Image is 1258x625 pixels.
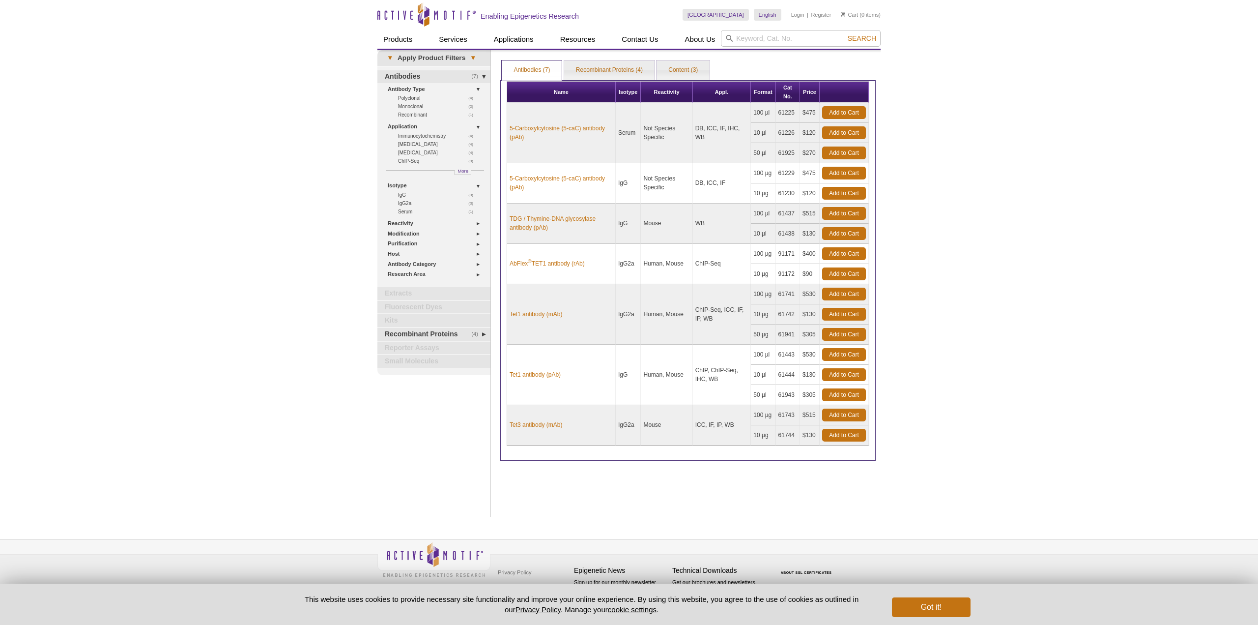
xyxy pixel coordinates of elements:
[776,325,800,345] td: 61941
[398,149,479,157] a: (4)[MEDICAL_DATA]
[510,310,562,319] a: Tet1 antibody (mAb)
[800,284,820,304] td: $530
[693,103,751,163] td: DB, ICC, IF, IHC, WB
[791,11,804,18] a: Login
[388,218,485,229] a: Reactivity
[822,348,866,361] a: Add to Cart
[800,385,820,405] td: $305
[776,244,800,264] td: 91171
[388,229,485,239] a: Modification
[822,227,866,240] a: Add to Cart
[377,314,490,327] a: Kits
[822,147,866,159] a: Add to Cart
[822,268,866,280] a: Add to Cart
[822,126,866,139] a: Add to Cart
[776,183,800,204] td: 61230
[776,264,800,284] td: 91172
[822,328,866,341] a: Add to Cart
[398,111,479,119] a: (1)Recombinant
[641,244,692,284] td: Human, Mouse
[693,163,751,204] td: DB, ICC, IF
[564,60,655,80] a: Recombinant Proteins (4)
[398,191,479,199] a: (3)IgG
[388,180,485,191] a: Isotype
[693,284,751,345] td: ChIP-Seq, ICC, IF, IP, WB
[800,325,820,345] td: $305
[776,284,800,304] td: 61741
[468,140,479,149] span: (4)
[776,224,800,244] td: 61438
[398,102,479,111] a: (2)Monoclonal
[495,565,534,580] a: Privacy Policy
[776,345,800,365] td: 61443
[751,183,775,204] td: 10 µg
[641,204,692,244] td: Mouse
[754,9,781,21] a: English
[382,54,398,62] span: ▾
[641,103,692,163] td: Not Species Specific
[433,30,473,49] a: Services
[822,409,866,421] a: Add to Cart
[641,163,692,204] td: Not Species Specific
[776,103,800,123] td: 61225
[841,9,881,21] li: (0 items)
[822,106,866,119] a: Add to Cart
[377,301,490,314] a: Fluorescent Dyes
[892,597,971,617] button: Got it!
[502,60,562,80] a: Antibodies (7)
[693,244,751,284] td: ChIP-Seq
[481,12,579,21] h2: Enabling Epigenetics Research
[800,183,820,204] td: $120
[495,580,547,595] a: Terms & Conditions
[807,9,808,21] li: |
[800,365,820,385] td: $130
[751,82,775,103] th: Format
[554,30,601,49] a: Resources
[841,12,845,17] img: Your Cart
[800,82,820,103] th: Price
[377,355,490,368] a: Small Molecules
[398,132,479,140] a: (4)Immunocytochemistry
[776,163,800,183] td: 61229
[471,70,484,83] span: (7)
[388,249,485,259] a: Host
[465,54,481,62] span: ▾
[751,123,775,143] td: 10 µl
[800,103,820,123] td: $475
[468,111,479,119] span: (1)
[468,102,479,111] span: (2)
[468,94,479,102] span: (4)
[641,405,692,446] td: Mouse
[398,140,479,149] a: (4)[MEDICAL_DATA]
[811,11,831,18] a: Register
[822,308,866,321] a: Add to Cart
[377,539,490,579] img: Active Motif,
[822,167,866,179] a: Add to Cart
[800,264,820,284] td: $90
[721,30,881,47] input: Keyword, Cat. No.
[800,163,820,183] td: $475
[657,60,710,80] a: Content (3)
[776,304,800,325] td: 61742
[751,284,775,304] td: 100 µg
[776,82,800,103] th: Cat No.
[771,557,844,578] table: Click to Verify - This site chose Symantec SSL for secure e-commerce and confidential communicati...
[751,304,775,325] td: 10 µg
[616,284,641,345] td: IgG2a
[616,204,641,244] td: IgG
[510,420,562,429] a: Tet3 antibody (mAb)
[457,167,468,175] span: More
[616,103,641,163] td: Serum
[616,244,641,284] td: IgG2a
[574,566,667,575] h4: Epigenetic News
[515,605,561,614] a: Privacy Policy
[800,123,820,143] td: $120
[822,207,866,220] a: Add to Cart
[800,143,820,163] td: $270
[468,157,479,165] span: (3)
[468,191,479,199] span: (3)
[776,143,800,163] td: 61925
[672,578,766,603] p: Get our brochures and newsletters, or request them by mail.
[822,368,866,381] a: Add to Cart
[398,157,479,165] a: (3)ChIP-Seq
